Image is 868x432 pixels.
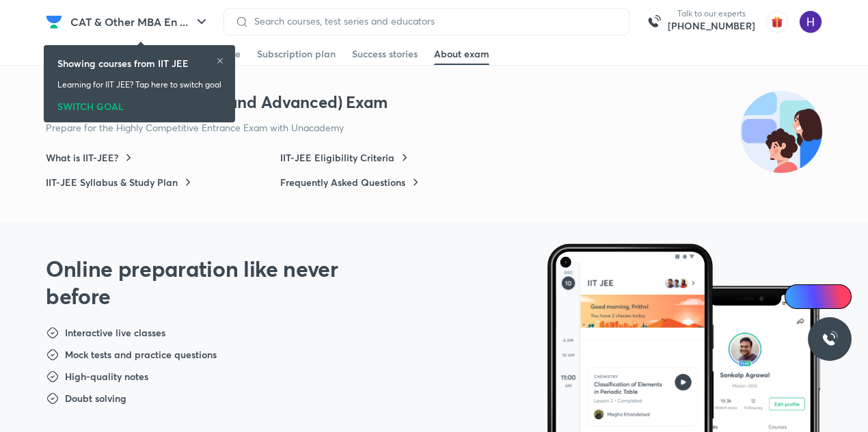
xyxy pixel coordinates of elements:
[766,11,788,33] img: avatar
[352,43,418,65] a: Success stories
[280,176,405,189] h6: Frequently Asked Questions
[46,370,59,383] img: dst-points
[57,79,221,91] p: Learning for IIT JEE? Tap here to switch goal
[46,91,822,113] h3: All about IIT JEE (Mains and Advanced) Exam
[434,47,489,61] div: About exam
[280,176,422,189] a: Frequently Asked Questions
[257,47,336,61] div: Subscription plan
[640,8,668,36] img: call-us
[46,176,178,189] h6: IIT-JEE Syllabus & Study Plan
[46,348,59,362] img: dst-points
[668,8,755,19] p: Talk to our experts
[57,96,221,111] div: SWITCH GOAL
[799,10,822,33] img: Hitesh Maheshwari
[280,151,394,165] h6: IIT-JEE Eligibility Criteria
[822,331,838,347] img: ttu
[434,43,489,65] a: About exam
[65,392,126,405] h6: Doubt solving
[46,392,59,405] img: dst-points
[785,284,852,309] a: Ai Doubts
[46,151,135,165] a: What is IIT-JEE?
[65,370,148,383] h6: High-quality notes
[249,16,618,27] input: Search courses, test series and educators
[46,151,118,165] h6: What is IIT-JEE?
[352,47,418,61] div: Success stories
[46,14,62,30] img: Company Logo
[740,91,822,173] img: all-about-exam
[807,291,843,302] span: Ai Doubts
[46,255,370,310] h2: Online preparation like never before
[46,326,59,340] img: dst-points
[57,56,189,70] h6: Showing courses from IIT JEE
[65,326,165,340] h6: Interactive live classes
[793,291,804,302] img: Icon
[62,8,218,36] button: CAT & Other MBA En ...
[46,121,706,135] p: Prepare for the Highly Competitive Entrance Exam with Unacademy
[65,348,217,362] h6: Mock tests and practice questions
[668,19,755,33] a: [PHONE_NUMBER]
[257,43,336,65] a: Subscription plan
[46,176,195,189] a: IIT-JEE Syllabus & Study Plan
[280,151,411,165] a: IIT-JEE Eligibility Criteria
